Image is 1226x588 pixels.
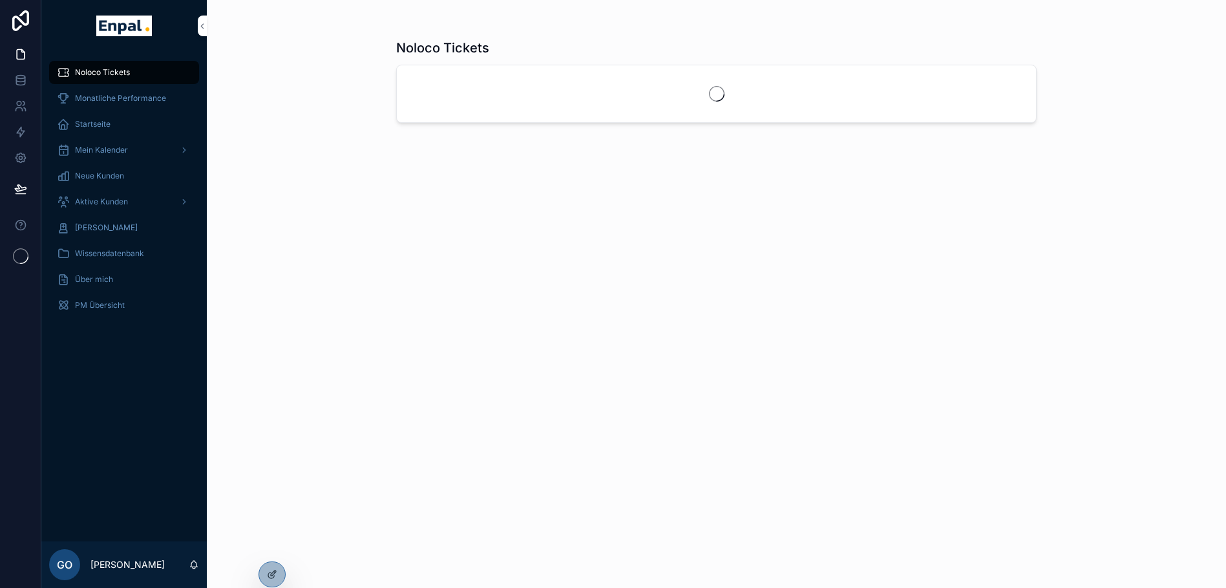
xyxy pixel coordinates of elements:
a: Neue Kunden [49,164,199,188]
span: Über mich [75,274,113,285]
a: Startseite [49,113,199,136]
a: Aktive Kunden [49,190,199,213]
h1: Noloco Tickets [396,39,489,57]
span: Mein Kalender [75,145,128,155]
span: Neue Kunden [75,171,124,181]
a: PM Übersicht [49,294,199,317]
span: Noloco Tickets [75,67,130,78]
a: Über mich [49,268,199,291]
p: [PERSON_NAME] [90,558,165,571]
div: scrollable content [41,52,207,334]
a: Wissensdatenbank [49,242,199,265]
span: GO [57,557,72,572]
a: [PERSON_NAME] [49,216,199,239]
span: PM Übersicht [75,300,125,310]
span: Aktive Kunden [75,197,128,207]
a: Monatliche Performance [49,87,199,110]
img: App logo [96,16,151,36]
span: Monatliche Performance [75,93,166,103]
span: Wissensdatenbank [75,248,144,259]
span: Startseite [75,119,111,129]
a: Mein Kalender [49,138,199,162]
a: Noloco Tickets [49,61,199,84]
span: [PERSON_NAME] [75,223,138,233]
